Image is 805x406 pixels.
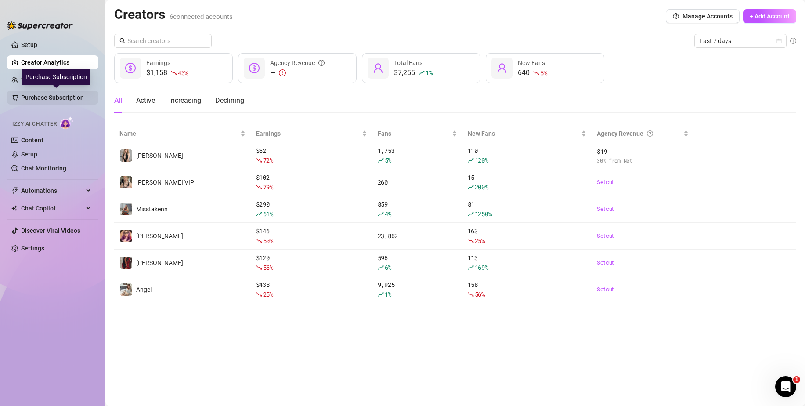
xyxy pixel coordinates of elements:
[120,283,132,296] img: Angel
[256,129,360,138] span: Earnings
[378,291,384,297] span: rise
[114,95,122,106] div: All
[270,58,325,68] div: Agency Revenue
[475,290,485,298] span: 56 %
[468,226,586,246] div: 163
[263,290,273,298] span: 25 %
[136,259,183,266] span: [PERSON_NAME]
[776,38,782,43] span: calendar
[12,120,57,128] span: Izzy AI Chatter
[475,210,492,218] span: 1250 %
[21,165,66,172] a: Chat Monitoring
[468,157,474,163] span: rise
[468,280,586,299] div: 158
[666,9,740,23] button: Manage Accounts
[256,173,367,192] div: $ 102
[146,68,188,78] div: $1,158
[21,201,83,215] span: Chat Copilot
[249,63,260,73] span: dollar-circle
[178,69,188,77] span: 43 %
[378,178,457,187] div: 260
[263,156,273,164] span: 72 %
[256,157,262,163] span: fall
[378,199,457,219] div: 859
[256,253,367,272] div: $ 120
[263,183,273,191] span: 79 %
[468,253,586,272] div: 113
[127,36,199,46] input: Search creators
[21,245,44,252] a: Settings
[256,211,262,217] span: rise
[775,376,796,397] iframe: Intercom live chat
[21,91,91,105] a: Purchase Subscription
[468,238,474,244] span: fall
[251,125,372,142] th: Earnings
[468,199,586,219] div: 81
[136,286,152,293] span: Angel
[119,38,126,44] span: search
[597,285,689,294] a: Set cut
[171,70,177,76] span: fall
[468,291,474,297] span: fall
[475,156,488,164] span: 120 %
[120,257,132,269] img: Valentina
[318,58,325,68] span: question-circle
[518,68,547,78] div: 640
[647,129,653,138] span: question-circle
[394,59,422,66] span: Total Fans
[136,232,183,239] span: [PERSON_NAME]
[468,211,474,217] span: rise
[378,146,457,165] div: 1,753
[378,253,457,272] div: 596
[120,203,132,215] img: Misstakenn
[597,156,689,165] span: 30 % from Net
[790,38,796,44] span: info-circle
[114,6,233,23] h2: Creators
[170,13,233,21] span: 6 connected accounts
[743,9,796,23] button: + Add Account
[597,129,682,138] div: Agency Revenue
[540,69,547,77] span: 5 %
[136,179,194,186] span: [PERSON_NAME] VIP
[114,125,251,142] th: Name
[120,176,132,188] img: Marie VIP
[385,156,391,164] span: 5 %
[475,263,488,272] span: 169 %
[7,21,73,30] img: logo-BBDzfeDw.svg
[256,226,367,246] div: $ 146
[700,34,781,47] span: Last 7 days
[279,69,286,76] span: exclamation-circle
[21,184,83,198] span: Automations
[394,68,432,78] div: 37,255
[468,129,579,138] span: New Fans
[263,210,273,218] span: 61 %
[119,129,238,138] span: Name
[120,230,132,242] img: Phoebe
[136,206,168,213] span: Misstakenn
[385,263,391,272] span: 6 %
[597,147,689,156] span: $ 19
[426,69,432,77] span: 1 %
[11,187,18,194] span: thunderbolt
[136,152,183,159] span: [PERSON_NAME]
[21,137,43,144] a: Content
[169,95,201,106] div: Increasing
[419,70,425,76] span: rise
[378,211,384,217] span: rise
[372,125,462,142] th: Fans
[462,125,592,142] th: New Fans
[136,95,155,106] div: Active
[21,55,91,69] a: Creator Analytics
[378,280,457,299] div: 9,925
[21,227,80,234] a: Discover Viral Videos
[378,129,450,138] span: Fans
[597,232,689,240] a: Set cut
[120,149,132,162] img: Marie Free
[673,13,679,19] span: setting
[256,280,367,299] div: $ 438
[263,236,273,245] span: 50 %
[497,63,507,73] span: user
[22,69,90,85] div: Purchase Subscription
[518,59,545,66] span: New Fans
[125,63,136,73] span: dollar-circle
